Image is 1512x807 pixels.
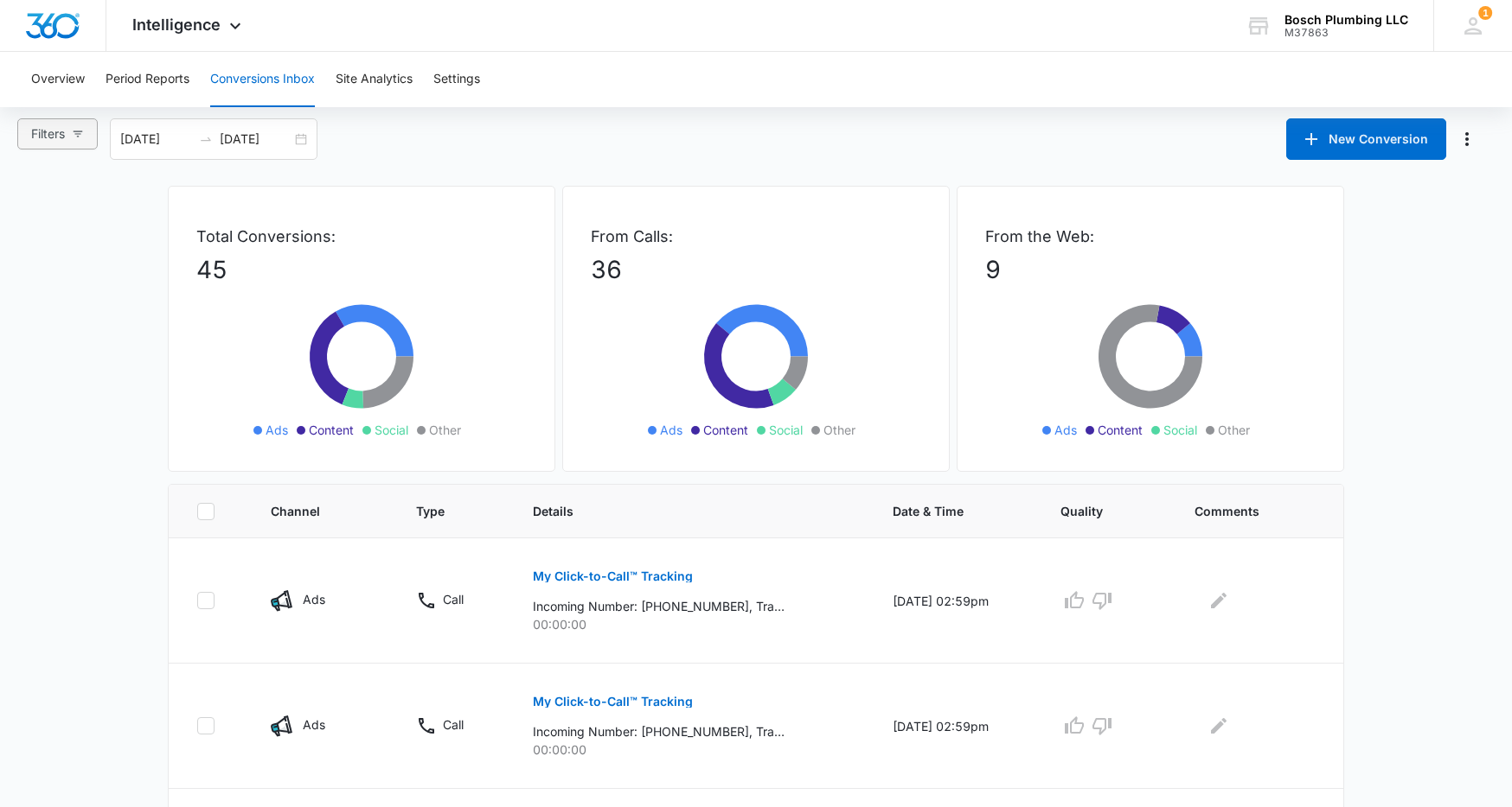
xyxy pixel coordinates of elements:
[416,502,466,520] span: Type
[872,538,1041,664] td: [DATE] 02:59pm
[106,52,189,107] button: Period Reports
[429,421,461,439] span: Other
[303,590,325,608] p: Ads
[375,421,408,439] span: Social
[1453,125,1481,153] button: Manage Numbers
[1205,712,1233,740] button: Edit Comments
[336,52,413,107] button: Site Analytics
[17,118,98,149] button: Filters
[1286,118,1446,160] button: New Conversion
[769,421,803,439] span: Social
[1478,6,1492,20] div: notifications count
[1060,502,1127,520] span: Quality
[1163,421,1197,439] span: Social
[1285,27,1408,39] div: account id
[893,502,995,520] span: Date & Time
[985,251,1316,288] p: 9
[823,421,855,439] span: Other
[1285,13,1408,27] div: account name
[132,16,221,34] span: Intelligence
[1218,421,1250,439] span: Other
[533,722,785,740] p: Incoming Number: [PHONE_NUMBER], Tracking Number: [PHONE_NUMBER], Ring To: [PHONE_NUMBER], Caller...
[1098,421,1143,439] span: Content
[199,132,213,146] span: to
[196,225,527,248] p: Total Conversions:
[1195,502,1291,520] span: Comments
[31,124,65,143] span: Filters
[533,681,693,722] button: My Click-to-Call™ Tracking
[985,225,1316,248] p: From the Web:
[533,740,850,759] p: 00:00:00
[443,715,464,734] p: Call
[199,132,213,146] span: swap-right
[591,251,921,288] p: 36
[872,664,1041,789] td: [DATE] 02:59pm
[533,696,693,708] p: My Click-to-Call™ Tracking
[31,52,85,107] button: Overview
[220,130,292,149] input: End date
[120,130,192,149] input: Start date
[660,421,682,439] span: Ads
[533,597,785,615] p: Incoming Number: [PHONE_NUMBER], Tracking Number: [PHONE_NUMBER], Ring To: [PHONE_NUMBER], Caller...
[533,502,825,520] span: Details
[196,251,527,288] p: 45
[433,52,480,107] button: Settings
[266,421,288,439] span: Ads
[309,421,354,439] span: Content
[703,421,748,439] span: Content
[533,570,693,582] p: My Click-to-Call™ Tracking
[1478,6,1492,20] span: 1
[533,615,850,633] p: 00:00:00
[1054,421,1077,439] span: Ads
[443,590,464,608] p: Call
[210,52,315,107] button: Conversions Inbox
[303,715,325,734] p: Ads
[271,502,349,520] span: Channel
[591,225,921,248] p: From Calls:
[533,556,693,597] button: My Click-to-Call™ Tracking
[1205,587,1233,614] button: Edit Comments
